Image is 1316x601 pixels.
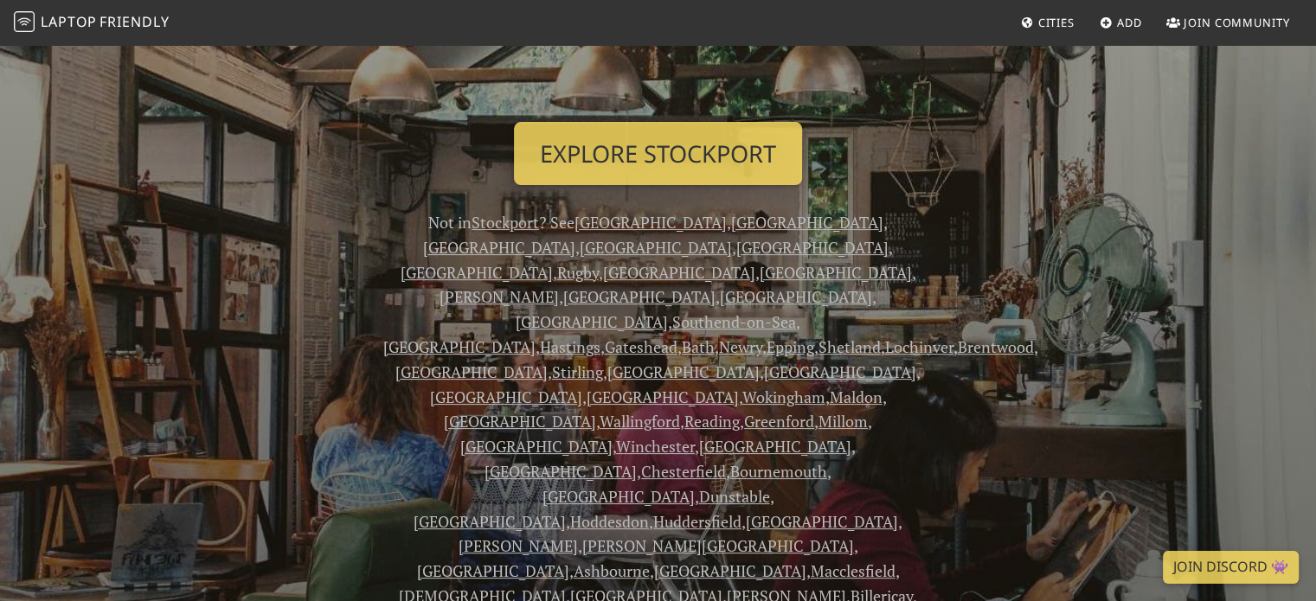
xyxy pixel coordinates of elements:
[587,387,739,407] a: [GEOGRAPHIC_DATA]
[485,461,637,482] a: [GEOGRAPHIC_DATA]
[1038,15,1075,30] span: Cities
[720,286,872,307] a: [GEOGRAPHIC_DATA]
[672,311,796,332] a: Southend-on-Sea
[395,361,548,382] a: [GEOGRAPHIC_DATA]
[1093,7,1149,38] a: Add
[514,122,802,186] a: Explore Stockport
[730,461,827,482] a: Bournemouth
[699,436,851,457] a: [GEOGRAPHIC_DATA]
[430,387,582,407] a: [GEOGRAPHIC_DATA]
[423,237,575,258] a: [GEOGRAPHIC_DATA]
[605,336,677,357] a: Gateshead
[1014,7,1082,38] a: Cities
[830,387,883,407] a: Maldon
[958,336,1034,357] a: Brentwood
[607,361,760,382] a: [GEOGRAPHIC_DATA]
[731,212,883,233] a: [GEOGRAPHIC_DATA]
[653,511,741,532] a: Huddersfield
[654,560,806,581] a: [GEOGRAPHIC_DATA]
[582,535,854,556] a: [PERSON_NAME][GEOGRAPHIC_DATA]
[811,560,896,581] a: Macclesfield
[540,336,600,357] a: Hastings
[1159,7,1297,38] a: Join Community
[417,560,569,581] a: [GEOGRAPHIC_DATA]
[580,237,732,258] a: [GEOGRAPHIC_DATA]
[641,461,726,482] a: Chesterfield
[552,361,603,382] a: Stirling
[736,237,889,258] a: [GEOGRAPHIC_DATA]
[14,8,170,38] a: LaptopFriendly LaptopFriendly
[760,262,912,283] a: [GEOGRAPHIC_DATA]
[460,436,613,457] a: [GEOGRAPHIC_DATA]
[444,411,596,432] a: [GEOGRAPHIC_DATA]
[818,411,868,432] a: Millom
[14,11,35,32] img: LaptopFriendly
[440,286,559,307] a: [PERSON_NAME]
[744,411,814,432] a: Greenford
[383,336,536,357] a: [GEOGRAPHIC_DATA]
[684,411,740,432] a: Reading
[563,286,716,307] a: [GEOGRAPHIC_DATA]
[570,511,649,532] a: Hoddesdon
[603,262,755,283] a: [GEOGRAPHIC_DATA]
[682,336,715,357] a: Bath
[818,336,881,357] a: Shetland
[414,511,566,532] a: [GEOGRAPHIC_DATA]
[542,486,695,507] a: [GEOGRAPHIC_DATA]
[600,411,680,432] a: Wallingford
[1117,15,1142,30] span: Add
[764,361,916,382] a: [GEOGRAPHIC_DATA]
[401,262,553,283] a: [GEOGRAPHIC_DATA]
[742,387,825,407] a: Wokingham
[472,212,539,233] a: Stockport
[767,336,814,357] a: Epping
[699,486,770,507] a: Dunstable
[41,12,97,31] span: Laptop
[1184,15,1290,30] span: Join Community
[574,560,650,581] a: Ashbourne
[557,262,599,283] a: Rugby
[746,511,898,532] a: [GEOGRAPHIC_DATA]
[616,436,695,457] a: Winchester
[885,336,953,357] a: Lochinver
[100,12,169,31] span: Friendly
[516,311,668,332] a: [GEOGRAPHIC_DATA]
[459,535,578,556] a: [PERSON_NAME]
[719,336,762,357] a: Newry
[575,212,727,233] a: [GEOGRAPHIC_DATA]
